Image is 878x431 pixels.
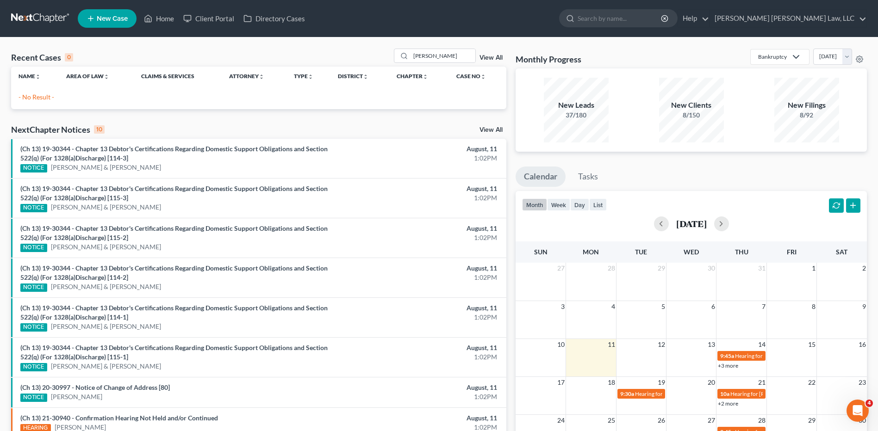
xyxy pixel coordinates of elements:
div: August, 11 [344,264,497,273]
span: 18 [607,377,616,388]
span: 15 [807,339,816,350]
span: 2 [861,263,867,274]
a: (Ch 13) 19-30344 - Chapter 13 Debtor's Certifications Regarding Domestic Support Obligations and ... [20,304,328,321]
span: 25 [607,415,616,426]
a: [PERSON_NAME] [51,392,102,401]
i: unfold_more [259,74,264,80]
span: 17 [556,377,566,388]
a: +3 more [718,362,738,369]
div: August, 11 [344,303,497,313]
button: list [589,198,607,211]
a: (Ch 13) 19-30344 - Chapter 13 Debtor's Certifications Regarding Domestic Support Obligations and ... [20,224,328,241]
span: New Case [97,15,128,22]
i: unfold_more [363,74,368,80]
div: August, 11 [344,184,497,193]
a: [PERSON_NAME] & [PERSON_NAME] [51,242,161,252]
div: NOTICE [20,244,47,252]
a: [PERSON_NAME] & [PERSON_NAME] [51,322,161,331]
span: 27 [556,263,566,274]
button: month [522,198,547,211]
input: Search by name... [411,49,475,62]
span: 11 [607,339,616,350]
a: [PERSON_NAME] & [PERSON_NAME] [51,362,161,371]
i: unfold_more [423,74,428,80]
button: week [547,198,570,211]
span: 19 [657,377,666,388]
span: 31 [757,263,766,274]
a: (Ch 13) 19-30344 - Chapter 13 Debtor's Certifications Regarding Domestic Support Obligations and ... [20,344,328,361]
span: 22 [807,377,816,388]
span: 12 [657,339,666,350]
a: Tasks [570,166,606,187]
span: 10a [720,390,729,397]
a: +2 more [718,400,738,407]
i: unfold_more [35,74,41,80]
a: [PERSON_NAME] & [PERSON_NAME] [51,282,161,291]
span: 27 [707,415,716,426]
h3: Monthly Progress [516,54,581,65]
a: (Ch 13) 19-30344 - Chapter 13 Debtor's Certifications Regarding Domestic Support Obligations and ... [20,264,328,281]
a: Home [139,10,179,27]
a: [PERSON_NAME] [PERSON_NAME] Law, LLC [710,10,866,27]
span: 26 [657,415,666,426]
div: August, 11 [344,144,497,154]
span: Mon [583,248,599,256]
div: New Leads [544,100,609,111]
span: 6 [710,301,716,312]
span: 7 [761,301,766,312]
iframe: Intercom live chat [847,400,869,422]
i: unfold_more [308,74,313,80]
div: Recent Cases [11,52,73,63]
div: 1:02PM [344,193,497,203]
span: 23 [858,377,867,388]
div: 1:02PM [344,352,497,362]
th: Claims & Services [134,67,222,85]
span: 9:30a [620,390,634,397]
a: View All [479,127,503,133]
h2: [DATE] [676,219,707,228]
div: NOTICE [20,204,47,212]
span: Hearing for [PERSON_NAME] [735,352,807,359]
span: 20 [707,377,716,388]
span: Wed [684,248,699,256]
div: NOTICE [20,323,47,332]
a: [PERSON_NAME] & [PERSON_NAME] [51,203,161,212]
span: 24 [556,415,566,426]
span: Sun [534,248,548,256]
span: 30 [707,263,716,274]
span: 28 [757,415,766,426]
div: 1:02PM [344,233,497,242]
div: August, 11 [344,413,497,423]
a: Chapterunfold_more [397,73,428,80]
a: Help [678,10,709,27]
span: 29 [657,263,666,274]
div: 8/92 [774,111,839,120]
div: August, 11 [344,383,497,392]
span: 9:45a [720,352,734,359]
div: 8/150 [659,111,724,120]
span: 16 [858,339,867,350]
a: Nameunfold_more [19,73,41,80]
span: 4 [610,301,616,312]
div: NOTICE [20,283,47,292]
a: (Ch 13) 19-30344 - Chapter 13 Debtor's Certifications Regarding Domestic Support Obligations and ... [20,185,328,202]
span: Hearing for [PERSON_NAME] & [PERSON_NAME] [730,390,852,397]
a: [PERSON_NAME] & [PERSON_NAME] [51,163,161,172]
div: NextChapter Notices [11,124,105,135]
span: Thu [735,248,748,256]
span: Hearing for [US_STATE] Safety Association of Timbermen - Self I [635,390,787,397]
span: 21 [757,377,766,388]
span: 1 [811,263,816,274]
div: Bankruptcy [758,53,787,61]
div: NOTICE [20,363,47,371]
div: August, 11 [344,343,497,352]
a: (Ch 13) 20-30997 - Notice of Change of Address [80] [20,383,170,391]
div: New Clients [659,100,724,111]
span: 3 [560,301,566,312]
a: Case Nounfold_more [456,73,486,80]
span: 4 [866,400,873,407]
a: Typeunfold_more [294,73,313,80]
a: (Ch 13) 19-30344 - Chapter 13 Debtor's Certifications Regarding Domestic Support Obligations and ... [20,145,328,162]
button: day [570,198,589,211]
span: 5 [660,301,666,312]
